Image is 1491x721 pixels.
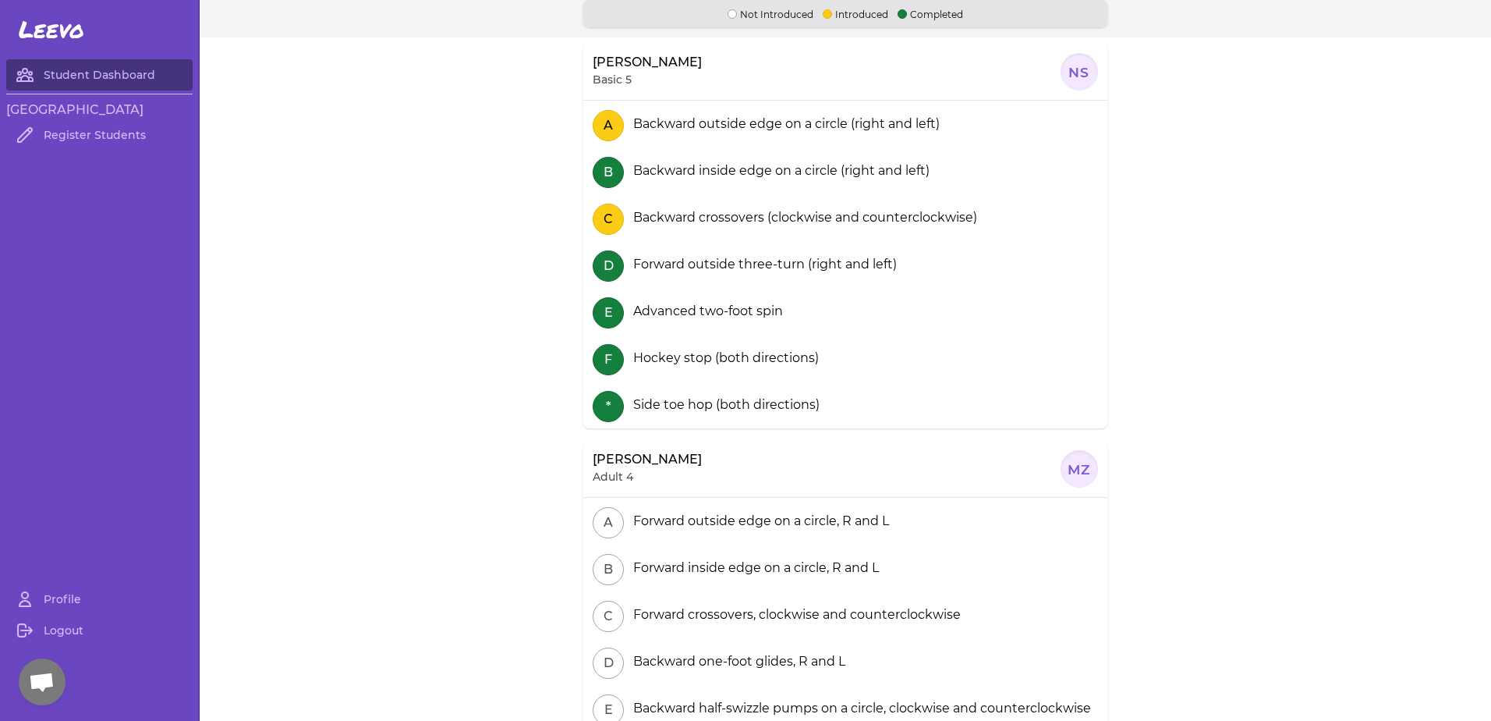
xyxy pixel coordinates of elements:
[593,53,702,72] p: [PERSON_NAME]
[627,396,820,414] div: Side toe hop (both directions)
[627,559,879,577] div: Forward inside edge on a circle, R and L
[898,6,963,21] p: Completed
[627,606,961,624] div: Forward crossovers, clockwise and counterclockwise
[593,507,624,538] button: A
[823,6,888,21] p: Introduced
[6,101,193,119] h3: [GEOGRAPHIC_DATA]
[627,302,783,321] div: Advanced two-foot spin
[627,349,819,368] div: Hockey stop (both directions)
[593,450,702,469] p: [PERSON_NAME]
[728,6,813,21] p: Not Introduced
[593,110,624,141] button: A
[593,344,624,375] button: F
[6,615,193,646] a: Logout
[593,157,624,188] button: B
[593,72,632,87] p: Basic 5
[6,584,193,615] a: Profile
[627,115,940,133] div: Backward outside edge on a circle (right and left)
[627,162,930,180] div: Backward inside edge on a circle (right and left)
[593,601,624,632] button: C
[6,119,193,151] a: Register Students
[19,659,66,705] a: Open chat
[627,208,977,227] div: Backward crossovers (clockwise and counterclockwise)
[627,512,889,531] div: Forward outside edge on a circle, R and L
[627,255,897,274] div: Forward outside three-turn (right and left)
[593,204,624,235] button: C
[593,469,633,485] p: Adult 4
[593,648,624,679] button: D
[19,16,84,44] span: Leevo
[593,554,624,585] button: B
[627,699,1091,718] div: Backward half-swizzle pumps on a circle, clockwise and counterclockwise
[627,652,845,671] div: Backward one-foot glides, R and L
[593,250,624,282] button: D
[593,297,624,329] button: E
[6,59,193,91] a: Student Dashboard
